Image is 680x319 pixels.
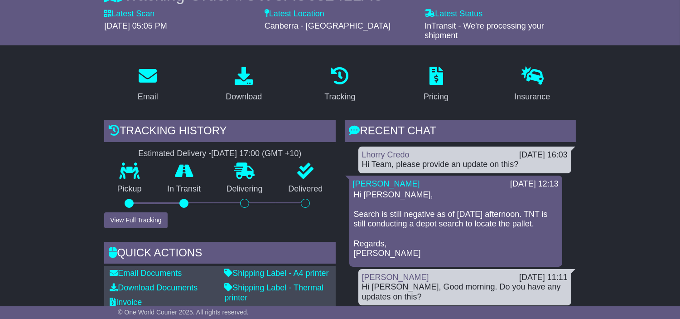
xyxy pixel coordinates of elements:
[519,273,568,283] div: [DATE] 11:11
[118,309,249,316] span: © One World Courier 2025. All rights reserved.
[224,269,328,278] a: Shipping Label - A4 printer
[104,212,167,228] button: View Full Tracking
[265,9,324,19] label: Latest Location
[224,283,323,302] a: Shipping Label - Thermal printer
[220,64,268,106] a: Download
[362,160,568,170] div: Hi Team, please provide an update on this?
[275,184,336,194] p: Delivered
[104,9,154,19] label: Latest Scan
[424,9,482,19] label: Latest Status
[104,184,154,194] p: Pickup
[424,21,544,40] span: InTransit - We're processing your shipment
[104,242,335,266] div: Quick Actions
[353,179,420,188] a: [PERSON_NAME]
[104,21,167,30] span: [DATE] 05:05 PM
[226,91,262,103] div: Download
[324,91,355,103] div: Tracking
[514,91,550,103] div: Insurance
[519,150,568,160] div: [DATE] 16:03
[318,64,361,106] a: Tracking
[211,149,301,159] div: [DATE] 17:00 (GMT +10)
[345,120,576,144] div: RECENT CHAT
[510,179,559,189] div: [DATE] 12:13
[213,184,275,194] p: Delivering
[110,298,142,307] a: Invoice
[138,91,158,103] div: Email
[362,273,429,282] a: [PERSON_NAME]
[418,64,454,106] a: Pricing
[132,64,164,106] a: Email
[104,149,335,159] div: Estimated Delivery -
[110,269,182,278] a: Email Documents
[508,64,556,106] a: Insurance
[354,190,558,259] p: Hi [PERSON_NAME], Search is still negative as of [DATE] afternoon. TNT is still conducting a depo...
[154,184,214,194] p: In Transit
[110,283,198,292] a: Download Documents
[265,21,391,30] span: Canberra - [GEOGRAPHIC_DATA]
[104,120,335,144] div: Tracking history
[424,91,449,103] div: Pricing
[362,150,410,159] a: Lhorry Credo
[362,282,568,302] div: Hi [PERSON_NAME], Good morning. Do you have any updates on this?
